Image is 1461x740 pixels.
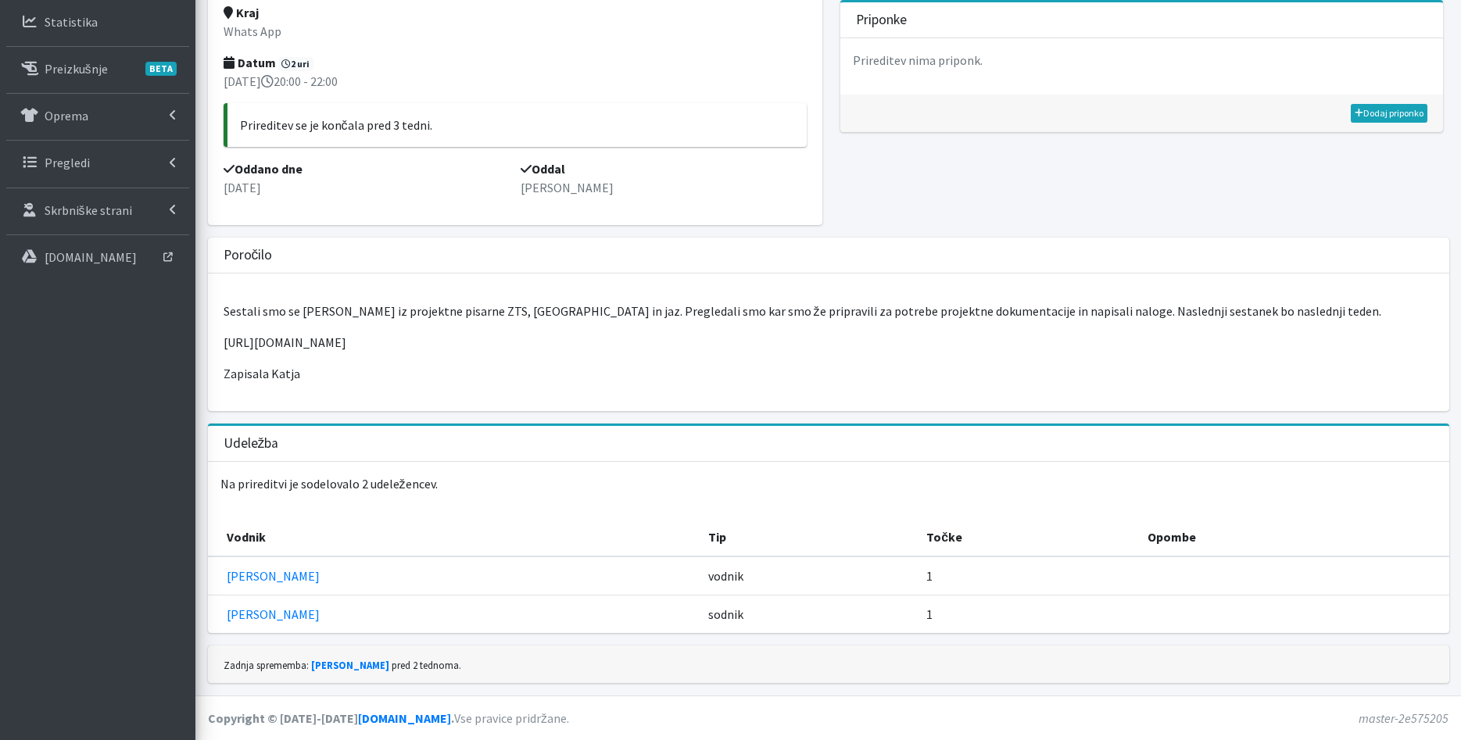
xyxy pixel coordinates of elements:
[699,518,918,556] th: Tip
[521,161,565,177] strong: Oddal
[195,695,1461,740] footer: Vse pravice pridržane.
[856,12,907,28] h3: Priponke
[840,38,1444,82] p: Prireditev nima priponk.
[917,556,1138,595] td: 1
[240,116,795,134] p: Prireditev se je končala pred 3 tedni.
[45,14,98,30] p: Statistika
[45,61,108,77] p: Preizkušnje
[917,518,1138,556] th: Točke
[1138,518,1448,556] th: Opombe
[224,659,461,671] small: Zadnja sprememba: pred 2 tednoma.
[224,22,807,41] p: Whats App
[6,195,189,226] a: Skrbniške strani
[45,108,88,123] p: Oprema
[699,595,918,633] td: sodnik
[45,155,90,170] p: Pregledi
[224,72,807,91] p: [DATE] 20:00 - 22:00
[521,178,807,197] p: [PERSON_NAME]
[6,100,189,131] a: Oprema
[227,606,320,622] a: [PERSON_NAME]
[6,241,189,273] a: [DOMAIN_NAME]
[358,710,451,726] a: [DOMAIN_NAME]
[224,302,1434,320] p: Sestali smo se [PERSON_NAME] iz projektne pisarne ZTS, [GEOGRAPHIC_DATA] in jaz. Pregledali smo k...
[224,178,510,197] p: [DATE]
[311,659,389,671] a: [PERSON_NAME]
[145,62,177,76] span: BETA
[224,55,276,70] strong: Datum
[224,247,273,263] h3: Poročilo
[1351,104,1427,123] a: Dodaj priponko
[917,595,1138,633] td: 1
[6,147,189,178] a: Pregledi
[699,556,918,595] td: vodnik
[208,462,1449,506] p: Na prireditvi je sodelovalo 2 udeležencev.
[224,161,303,177] strong: Oddano dne
[227,568,320,584] a: [PERSON_NAME]
[208,710,454,726] strong: Copyright © [DATE]-[DATE] .
[208,518,699,556] th: Vodnik
[45,202,132,218] p: Skrbniške strani
[6,53,189,84] a: PreizkušnjeBETA
[45,249,137,265] p: [DOMAIN_NAME]
[278,57,314,71] span: 2 uri
[224,364,1434,383] p: Zapisala Katja
[224,435,279,452] h3: Udeležba
[224,5,259,20] strong: Kraj
[224,333,1434,352] p: [URL][DOMAIN_NAME]
[6,6,189,38] a: Statistika
[1359,710,1448,726] em: master-2e575205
